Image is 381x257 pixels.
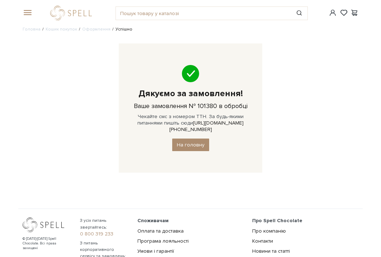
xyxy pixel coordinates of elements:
[137,238,189,244] a: Програма лояльності
[82,27,110,32] a: Оформлення
[50,6,95,20] a: logo
[80,231,129,237] a: 0 800 319 233
[137,228,184,234] a: Оплата та доставка
[137,248,174,254] a: Умови і гарантії
[130,102,251,110] h3: Ваше замовлення № 101380 в обробці
[172,139,209,151] a: На головну
[252,238,273,244] a: Контакти
[252,228,286,234] a: Про компанію
[291,7,308,20] button: Пошук товару у каталозі
[130,88,251,99] h1: Дякуємо за замовлення!
[169,120,244,132] a: [URL][DOMAIN_NAME][PHONE_NUMBER]
[252,248,290,254] a: Новини та статті
[23,237,71,251] div: © [DATE]-[DATE] Spell Chocolate. Всі права захищені
[23,27,41,32] a: Головна
[80,218,129,230] span: З усіх питань звертайтесь:
[110,26,132,33] li: Успішно
[252,218,302,224] span: Про Spell Chocolate
[119,43,262,173] div: Чекайте смс з номером ТТН. За будь-якими питаннями пишіть сюди
[116,7,291,20] input: Пошук товару у каталозі
[137,218,169,224] span: Споживачам
[46,27,77,32] a: Кошик покупок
